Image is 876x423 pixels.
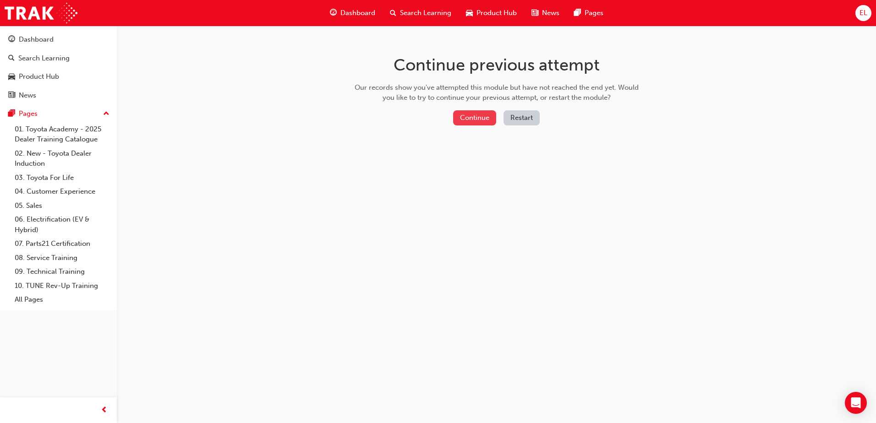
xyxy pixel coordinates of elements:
a: 02. New - Toyota Dealer Induction [11,146,113,171]
a: Search Learning [4,50,113,67]
button: Pages [4,105,113,122]
a: 05. Sales [11,199,113,213]
a: 08. Service Training [11,251,113,265]
a: car-iconProduct Hub [459,4,524,22]
span: news-icon [8,92,15,100]
span: search-icon [390,7,396,19]
a: 10. TUNE Rev-Up Training [11,279,113,293]
div: Our records show you've attempted this module but have not reached the end yet. Would you like to... [351,82,642,103]
span: News [542,8,559,18]
a: 03. Toyota For Life [11,171,113,185]
span: prev-icon [101,405,108,416]
a: 01. Toyota Academy - 2025 Dealer Training Catalogue [11,122,113,146]
span: news-icon [531,7,538,19]
a: News [4,87,113,104]
h1: Continue previous attempt [351,55,642,75]
div: News [19,90,36,101]
a: search-iconSearch Learning [383,4,459,22]
a: pages-iconPages [567,4,611,22]
button: EL [855,5,871,21]
a: 07. Parts21 Certification [11,237,113,251]
button: Restart [504,110,540,125]
span: Pages [585,8,603,18]
span: car-icon [466,7,473,19]
a: 06. Electrification (EV & Hybrid) [11,212,113,237]
button: Continue [453,110,496,125]
span: pages-icon [8,110,15,118]
span: guage-icon [330,7,337,19]
span: Product Hub [476,8,517,18]
a: 04. Customer Experience [11,184,113,199]
a: Dashboard [4,31,113,48]
a: 09. Technical Training [11,265,113,279]
span: EL [860,8,867,18]
span: car-icon [8,73,15,81]
a: All Pages [11,293,113,307]
img: Trak [5,3,77,23]
div: Open Intercom Messenger [845,392,867,414]
span: pages-icon [574,7,581,19]
a: news-iconNews [524,4,567,22]
div: Dashboard [19,34,54,45]
span: guage-icon [8,36,15,44]
a: guage-iconDashboard [323,4,383,22]
span: search-icon [8,54,15,63]
div: Pages [19,108,38,119]
button: DashboardSearch LearningProduct HubNews [4,29,113,105]
span: Search Learning [400,8,451,18]
a: Product Hub [4,68,113,85]
span: Dashboard [340,8,375,18]
div: Product Hub [19,71,59,82]
span: up-icon [103,108,109,120]
div: Search Learning [18,53,70,64]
